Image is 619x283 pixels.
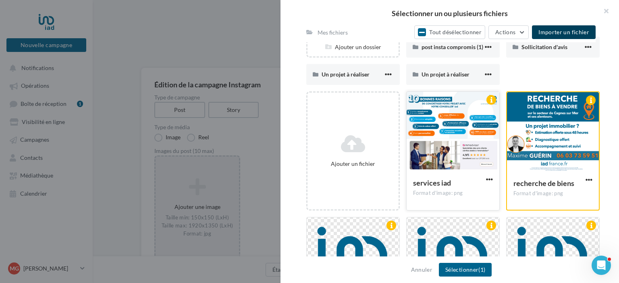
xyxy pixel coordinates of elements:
[408,265,436,275] button: Annuler
[318,29,348,37] div: Mes fichiers
[414,25,485,39] button: Tout désélectionner
[293,10,606,17] h2: Sélectionner un ou plusieurs fichiers
[413,178,451,187] span: services iad
[307,43,399,51] div: Ajouter un dossier
[521,43,567,50] span: Sollicitation d'avis
[495,29,515,35] span: Actions
[311,160,395,168] div: Ajouter un fichier
[592,256,611,275] iframe: Intercom live chat
[439,263,492,277] button: Sélectionner(1)
[513,179,574,188] span: recherche de biens
[422,71,469,78] span: Un projet à réaliser
[322,71,370,78] span: Un projet à réaliser
[413,190,493,197] div: Format d'image: png
[532,25,596,39] button: Importer un fichier
[478,266,485,273] span: (1)
[422,43,483,50] span: post insta compromis (1)
[513,190,592,197] div: Format d'image: png
[538,29,589,35] span: Importer un fichier
[488,25,529,39] button: Actions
